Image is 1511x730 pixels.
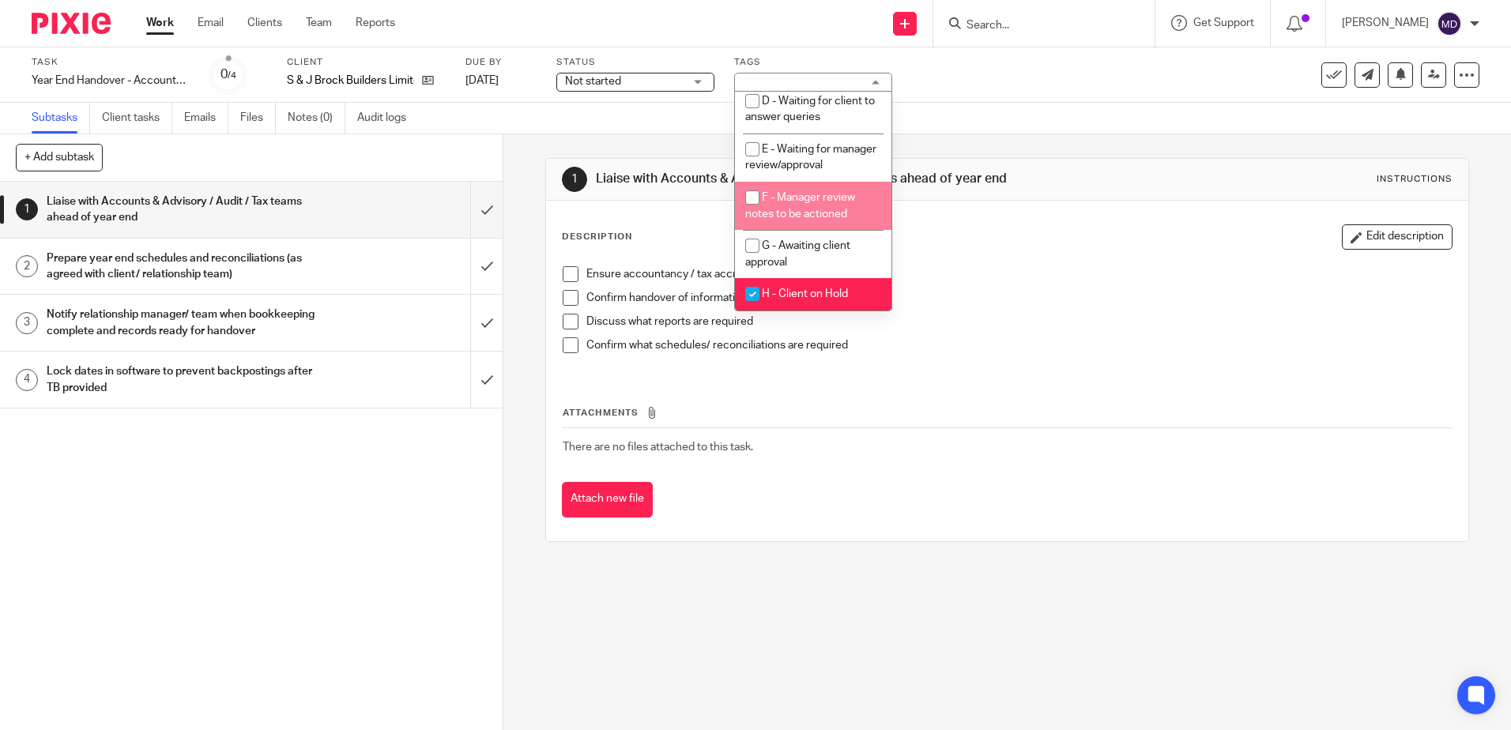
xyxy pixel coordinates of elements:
h1: Liaise with Accounts & Advisory / Audit / Tax teams ahead of year end [47,190,318,230]
a: Client tasks [102,103,172,134]
label: Client [287,56,446,69]
div: 0 [220,66,236,84]
input: Search [965,19,1107,33]
div: Year End Handover - Accounts/Audit/Tax [32,73,190,88]
div: 3 [16,312,38,334]
h1: Notify relationship manager/ team when bookkeeping complete and records ready for handover [47,303,318,343]
h1: Lock dates in software to prevent backpostings after TB provided [47,359,318,400]
span: H - Client on Hold [762,288,848,299]
img: Pixie [32,13,111,34]
a: Audit logs [357,103,418,134]
h1: Prepare year end schedules and reconciliations (as agreed with client/ relationship team) [47,246,318,287]
span: Attachments [563,408,639,417]
h1: Liaise with Accounts & Advisory / Audit / Tax teams ahead of year end [596,171,1041,187]
p: Confirm what schedules/ reconciliations are required [586,337,1451,353]
a: Subtasks [32,103,90,134]
button: Edit description [1342,224,1453,250]
p: Ensure accountancy / tax accruals posted in accounts [586,266,1451,282]
p: Discuss what reports are required [586,314,1451,329]
p: Confirm handover of information & timelines [586,290,1451,306]
a: Team [306,15,332,31]
span: E - Waiting for manager review/approval [745,144,876,171]
p: Description [562,231,632,243]
button: Attach new file [562,482,653,517]
a: Clients [247,15,282,31]
label: Status [556,56,714,69]
span: Get Support [1193,17,1254,28]
a: Reports [356,15,395,31]
div: Instructions [1377,173,1453,186]
span: There are no files attached to this task. [563,442,753,453]
span: Not started [565,76,621,87]
div: 2 [16,255,38,277]
a: Email [198,15,224,31]
div: 1 [16,198,38,220]
span: F - Manager review notes to be actioned [745,192,855,220]
span: [DATE] [465,75,499,86]
p: S & J Brock Builders Limited [287,73,414,88]
span: G - Awaiting client approval [745,240,850,268]
label: Task [32,56,190,69]
div: 1 [562,167,587,192]
a: Emails [184,103,228,134]
a: Work [146,15,174,31]
div: 4 [16,369,38,391]
small: /4 [228,71,236,80]
label: Tags [734,56,892,69]
span: D - Waiting for client to answer queries [745,96,875,123]
button: + Add subtask [16,144,103,171]
a: Files [240,103,276,134]
img: svg%3E [1437,11,1462,36]
label: Due by [465,56,537,69]
a: Notes (0) [288,103,345,134]
p: [PERSON_NAME] [1342,15,1429,31]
